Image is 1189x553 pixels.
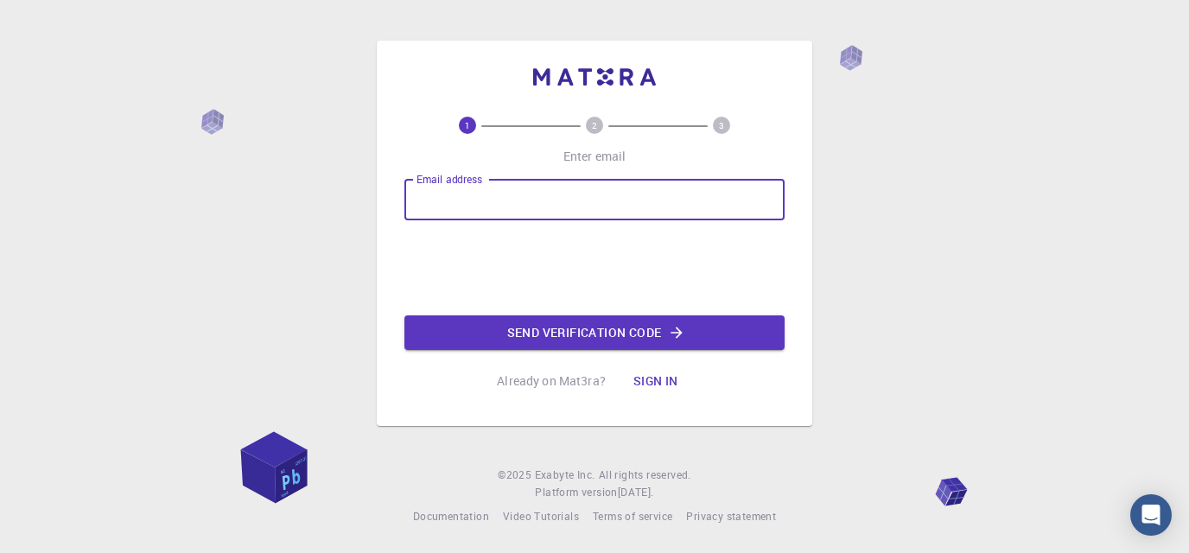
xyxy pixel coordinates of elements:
[618,484,654,501] a: [DATE].
[719,119,724,131] text: 3
[535,467,595,481] span: Exabyte Inc.
[1130,494,1172,536] div: Open Intercom Messenger
[618,485,654,499] span: [DATE] .
[592,119,597,131] text: 2
[465,119,470,131] text: 1
[620,364,692,398] button: Sign in
[535,467,595,484] a: Exabyte Inc.
[498,467,534,484] span: © 2025
[503,509,579,523] span: Video Tutorials
[535,484,617,501] span: Platform version
[463,234,726,302] iframe: reCAPTCHA
[413,508,489,525] a: Documentation
[404,315,785,350] button: Send verification code
[686,509,776,523] span: Privacy statement
[593,509,672,523] span: Terms of service
[686,508,776,525] a: Privacy statement
[497,372,606,390] p: Already on Mat3ra?
[413,509,489,523] span: Documentation
[503,508,579,525] a: Video Tutorials
[593,508,672,525] a: Terms of service
[563,148,626,165] p: Enter email
[599,467,691,484] span: All rights reserved.
[416,172,482,187] label: Email address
